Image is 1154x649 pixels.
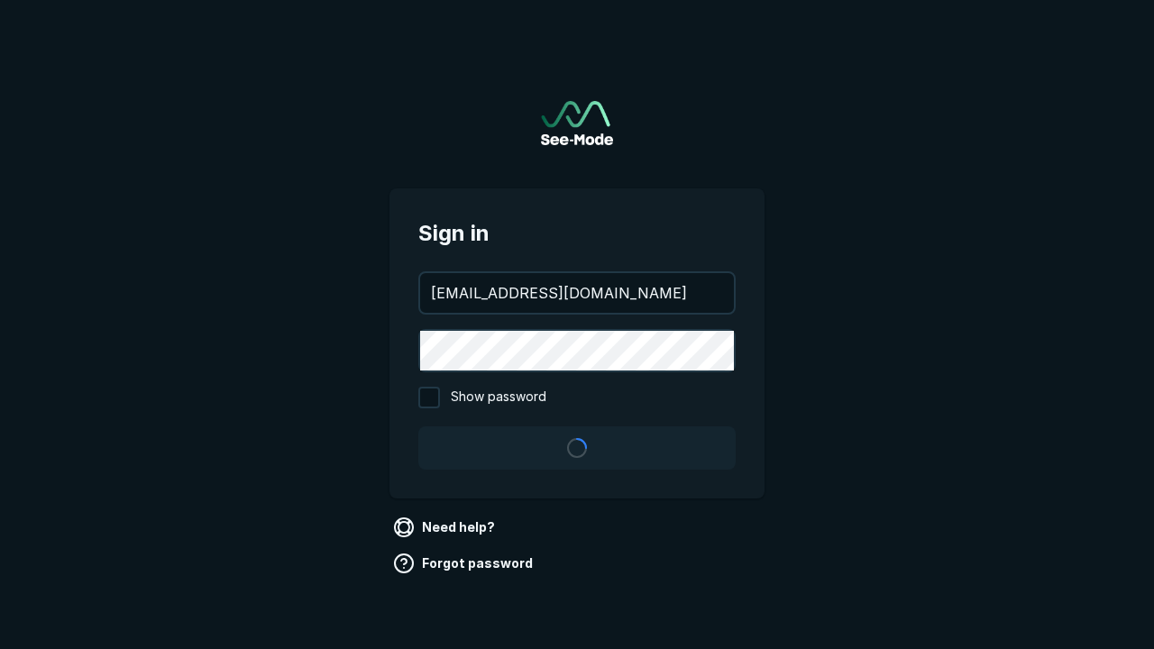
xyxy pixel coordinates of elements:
span: Show password [451,387,546,408]
img: See-Mode Logo [541,101,613,145]
a: Go to sign in [541,101,613,145]
a: Forgot password [389,549,540,578]
span: Sign in [418,217,736,250]
input: your@email.com [420,273,734,313]
a: Need help? [389,513,502,542]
